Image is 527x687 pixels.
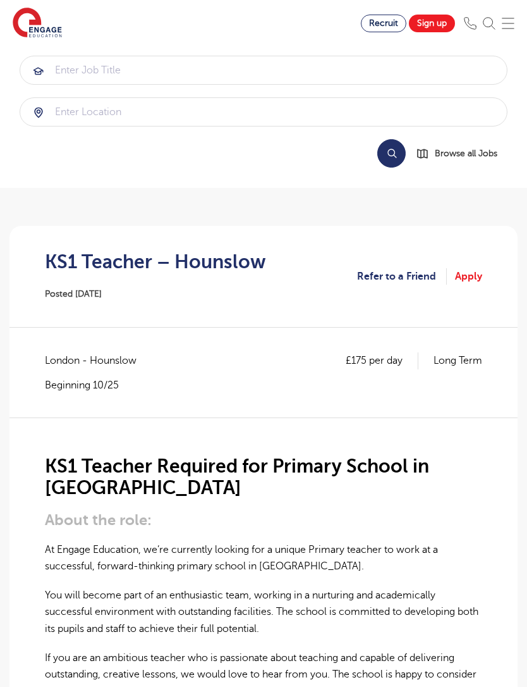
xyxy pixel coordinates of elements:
span: Posted [DATE] [45,289,102,299]
span: Browse all Jobs [435,146,497,161]
a: Recruit [361,15,406,32]
h1: KS1 Teacher – Hounslow [45,251,266,273]
p: Beginning 10/25 [45,378,149,392]
span: Recruit [369,18,398,28]
a: Browse all Jobs [416,146,507,161]
p: £175 per day [346,352,418,369]
p: Long Term [433,352,482,369]
img: Mobile Menu [502,17,514,30]
input: Submit [20,56,507,84]
a: Refer to a Friend [357,268,447,285]
span: London - Hounslow [45,352,149,369]
a: Apply [455,268,482,285]
img: Search [483,17,495,30]
p: At Engage Education, we’re currently looking for a unique Primary teacher to work at a successful... [45,542,482,575]
strong: About the role: [45,511,152,529]
a: Sign up [409,15,455,32]
img: Engage Education [13,8,62,39]
h2: KS1 Teacher Required for Primary School in [GEOGRAPHIC_DATA] [45,455,482,498]
img: Phone [464,17,476,30]
button: Search [377,139,406,168]
p: You will become part of an enthusiastic team, working in a nurturing and academically successful ... [45,587,482,637]
div: Submit [20,56,507,85]
div: Submit [20,97,507,127]
input: Submit [20,98,507,126]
